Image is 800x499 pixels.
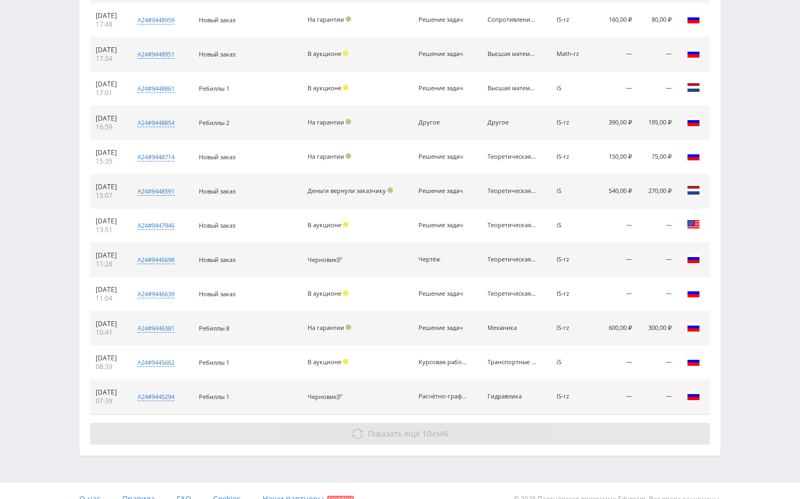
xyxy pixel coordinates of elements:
td: 540,00 ₽ [590,174,638,209]
td: 300,00 ₽ [637,311,677,346]
span: В аукционе [308,221,341,229]
div: 16:59 [96,123,122,132]
td: — [590,380,638,414]
div: IS-rz [557,393,584,400]
img: rus.png [687,115,700,128]
div: Решение задач [418,188,467,195]
div: a24#9445294 [137,392,174,401]
div: Решение задач [418,325,467,332]
div: 13:51 [96,226,122,234]
div: 15:07 [96,191,122,200]
div: IS-rz [557,290,584,297]
span: 46 [440,428,448,439]
div: [DATE] [96,251,122,260]
span: Подтвержден [346,119,351,124]
div: iS [557,188,584,195]
img: rus.png [687,389,700,402]
div: 11:28 [96,260,122,269]
div: Другое [487,119,536,126]
div: IS-rz [557,119,584,126]
div: a24#9448854 [137,118,174,127]
div: Решение задач [418,16,467,23]
div: a24#9448951 [137,50,174,59]
div: Курсовая работа [418,359,467,366]
div: a24#9446381 [137,324,174,333]
div: 15:35 [96,157,122,166]
div: Теоретическая механика [487,222,536,229]
img: nld.png [687,81,700,94]
div: [DATE] [96,285,122,294]
div: [DATE] [96,320,122,328]
img: rus.png [687,355,700,368]
div: 11:04 [96,294,122,303]
td: — [590,209,638,243]
td: — [637,72,677,106]
span: 10 [422,428,431,439]
span: В аукционе [308,289,341,297]
div: Черновик [308,394,345,401]
div: Решение задач [418,290,467,297]
span: Ребиллы 8 [199,324,229,332]
span: Подтвержден [346,325,351,330]
td: — [590,277,638,311]
span: Холд [343,359,348,364]
span: На гарантии [308,118,344,126]
span: Новый заказ [199,50,235,58]
div: 07:39 [96,397,122,406]
span: Новый заказ [199,187,235,195]
td: 390,00 ₽ [590,106,638,140]
span: На гарантии [308,152,344,160]
span: В аукционе [308,49,341,58]
div: a24#9447946 [137,221,174,230]
td: 150,00 ₽ [590,140,638,174]
td: 195,00 ₽ [637,106,677,140]
td: — [637,38,677,72]
span: Холд [343,85,348,90]
div: iS [557,222,584,229]
td: — [590,38,638,72]
span: Новый заказ [199,255,235,264]
div: IS-rz [557,16,584,23]
img: rus.png [687,47,700,60]
span: Ребиллы 2 [199,118,229,127]
img: rus.png [687,286,700,300]
div: Теоретическая механика [487,290,536,297]
img: nld.png [687,184,700,197]
button: Показать ещё 10из46 [90,423,710,445]
td: — [637,209,677,243]
div: 17:01 [96,89,122,97]
div: [DATE] [96,354,122,363]
div: [DATE] [96,388,122,397]
div: Math-rz [557,51,584,58]
div: Высшая математика [487,85,536,92]
td: 600,00 ₽ [590,311,638,346]
span: Ребиллы 1 [199,392,229,401]
span: Холд [343,222,348,227]
div: [DATE] [96,148,122,157]
span: В аукционе [308,358,341,366]
div: Теоретическая механика [487,188,536,195]
td: — [637,243,677,277]
div: 17:34 [96,54,122,63]
div: Решение задач [418,222,467,229]
span: Подтвержден [346,153,351,159]
div: a24#9448591 [137,187,174,196]
img: rus.png [687,321,700,334]
div: a24#9446639 [137,290,174,298]
div: 17:48 [96,20,122,29]
div: IS-rz [557,256,584,263]
span: В аукционе [308,84,341,92]
span: Ребиллы 1 [199,358,229,366]
span: Новый заказ [199,16,235,24]
img: usa.png [687,218,700,231]
div: Решение задач [418,153,467,160]
div: a24#9448959 [137,16,174,24]
div: Высшая математика [487,51,536,58]
div: Транспортные средства [487,359,536,366]
div: Механика [487,325,536,332]
span: Новый заказ [199,153,235,161]
div: [DATE] [96,80,122,89]
div: Другое [418,119,467,126]
td: 160,00 ₽ [590,3,638,38]
div: Теоретическая механика [487,153,536,160]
